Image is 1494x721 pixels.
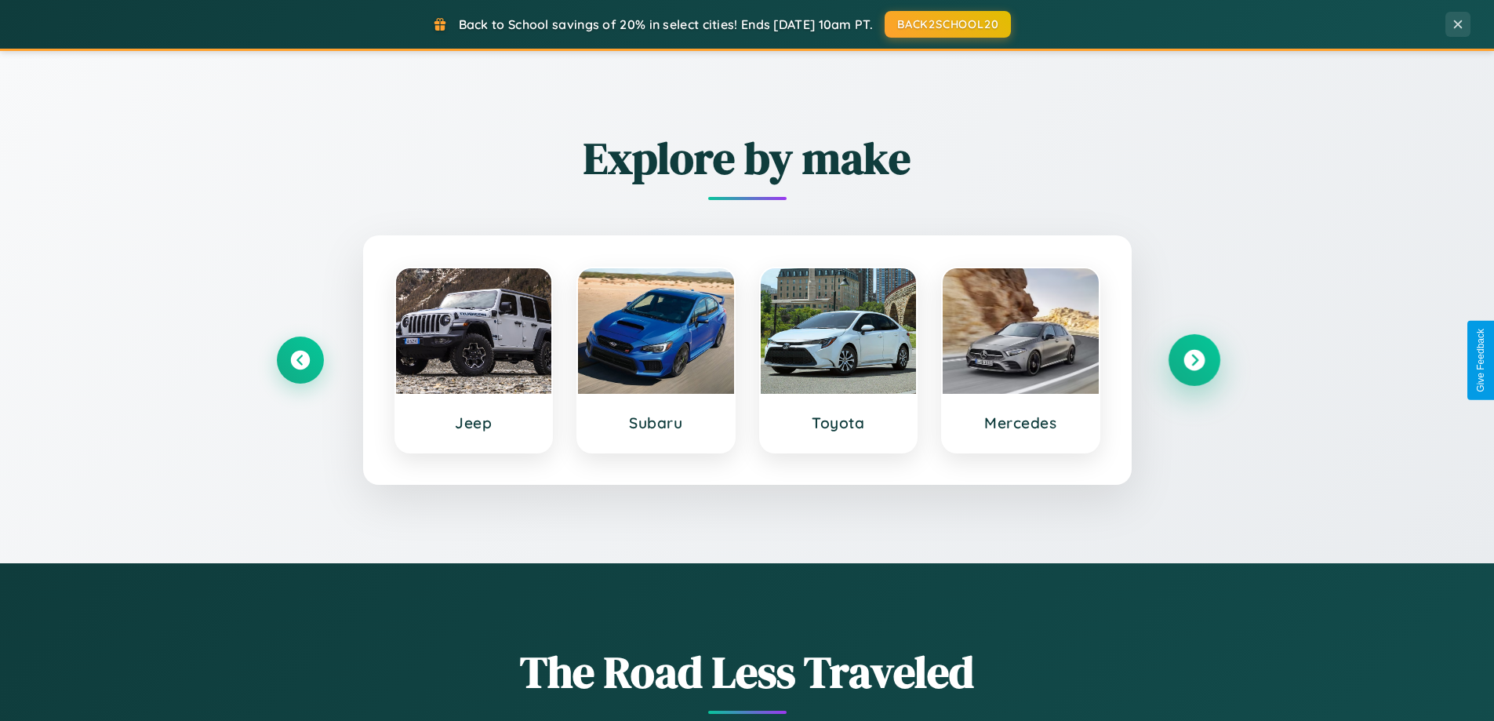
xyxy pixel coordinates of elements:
[412,413,536,432] h3: Jeep
[958,413,1083,432] h3: Mercedes
[1475,329,1486,392] div: Give Feedback
[885,11,1011,38] button: BACK2SCHOOL20
[594,413,718,432] h3: Subaru
[459,16,873,32] span: Back to School savings of 20% in select cities! Ends [DATE] 10am PT.
[277,128,1218,188] h2: Explore by make
[277,642,1218,702] h1: The Road Less Traveled
[776,413,901,432] h3: Toyota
